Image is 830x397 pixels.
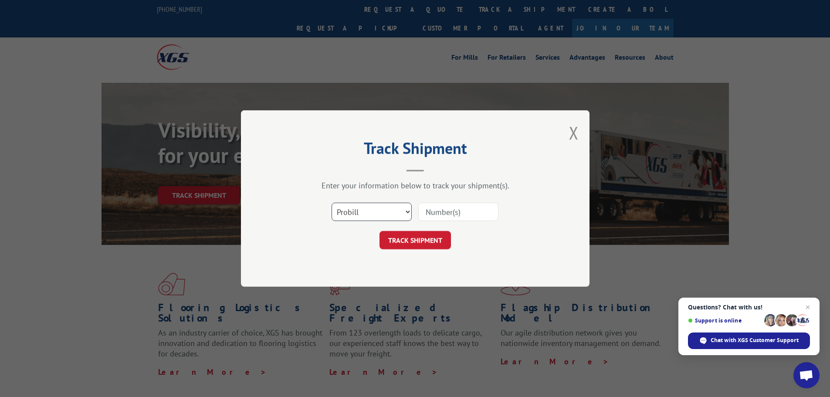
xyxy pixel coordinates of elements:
[711,336,799,344] span: Chat with XGS Customer Support
[793,362,820,388] div: Open chat
[285,180,546,190] div: Enter your information below to track your shipment(s).
[569,121,579,144] button: Close modal
[688,317,761,324] span: Support is online
[803,302,813,312] span: Close chat
[285,142,546,159] h2: Track Shipment
[418,203,498,221] input: Number(s)
[688,333,810,349] div: Chat with XGS Customer Support
[379,231,451,249] button: TRACK SHIPMENT
[688,304,810,311] span: Questions? Chat with us!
